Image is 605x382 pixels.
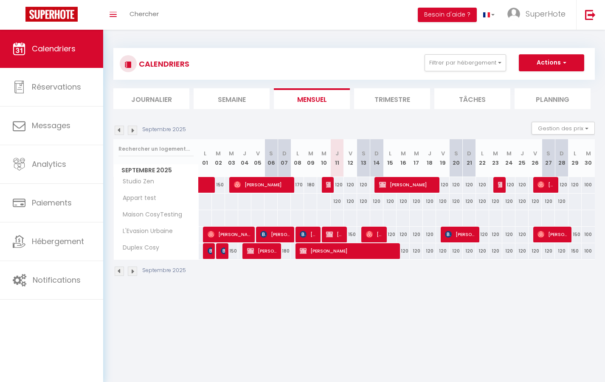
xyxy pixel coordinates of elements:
th: 02 [212,139,225,177]
div: 120 [502,194,515,209]
div: 120 [502,177,515,193]
span: Maison CosyTesting [115,210,184,219]
th: 29 [568,139,582,177]
div: 120 [555,194,568,209]
th: 28 [555,139,568,177]
th: 17 [410,139,423,177]
span: [PERSON_NAME] [247,243,278,259]
abbr: J [428,149,431,157]
span: [PERSON_NAME] [537,226,568,242]
span: Paiements [32,197,72,208]
div: 120 [331,177,344,193]
div: 150 [568,227,582,242]
span: Hébergement [32,236,84,247]
th: 30 [582,139,595,177]
abbr: D [560,149,564,157]
div: 120 [463,177,476,193]
abbr: V [533,149,537,157]
li: Mensuel [274,88,350,109]
abbr: D [467,149,471,157]
button: Besoin d'aide ? [418,8,477,22]
div: 120 [357,177,370,193]
abbr: L [204,149,206,157]
abbr: S [269,149,273,157]
div: 120 [383,227,397,242]
div: 120 [423,243,436,259]
div: 120 [555,243,568,259]
img: logout [585,9,596,20]
div: 120 [436,177,449,193]
th: 26 [529,139,542,177]
abbr: S [362,149,366,157]
span: [PERSON_NAME] [326,177,330,193]
div: 120 [529,243,542,259]
div: 120 [450,243,463,259]
th: 23 [489,139,502,177]
div: 170 [291,177,304,193]
div: 120 [568,177,582,193]
abbr: L [389,149,391,157]
div: 180 [278,243,291,259]
span: L'Evasion Urbaine [115,227,175,236]
span: SuperHote [526,8,566,19]
div: 120 [515,227,529,242]
img: Super Booking [25,7,78,22]
th: 14 [370,139,383,177]
th: 06 [265,139,278,177]
div: 120 [515,194,529,209]
th: 12 [344,139,357,177]
abbr: L [481,149,484,157]
li: Tâches [434,88,510,109]
div: 120 [357,194,370,209]
abbr: D [374,149,379,157]
abbr: M [493,149,498,157]
span: Duplex Cosy [115,243,161,253]
span: Messages [32,120,70,131]
span: [PERSON_NAME] [234,177,291,193]
abbr: M [401,149,406,157]
abbr: M [308,149,313,157]
div: 120 [423,194,436,209]
div: 100 [582,177,595,193]
div: 120 [542,194,555,209]
th: 21 [463,139,476,177]
div: 120 [423,227,436,242]
li: Journalier [113,88,189,109]
div: 120 [502,243,515,259]
p: Septembre 2025 [142,267,186,275]
div: 120 [476,194,489,209]
abbr: M [229,149,234,157]
li: Planning [515,88,591,109]
span: Calendriers [32,43,76,54]
div: 120 [515,243,529,259]
th: 24 [502,139,515,177]
div: 120 [476,227,489,242]
div: 120 [450,177,463,193]
div: 120 [450,194,463,209]
div: 180 [304,177,317,193]
th: 22 [476,139,489,177]
abbr: J [243,149,246,157]
button: Gestion des prix [532,122,595,135]
div: 120 [489,243,502,259]
th: 19 [436,139,449,177]
div: 120 [383,194,397,209]
div: 120 [489,194,502,209]
iframe: Chat [569,344,599,376]
th: 27 [542,139,555,177]
div: 120 [331,194,344,209]
div: 120 [410,243,423,259]
div: 120 [410,227,423,242]
th: 18 [423,139,436,177]
span: [PERSON_NAME] [300,243,396,259]
img: ... [507,8,520,20]
div: 120 [463,243,476,259]
abbr: V [349,149,352,157]
abbr: M [586,149,591,157]
th: 05 [251,139,265,177]
div: 100 [582,243,595,259]
span: Septembre 2025 [114,164,198,177]
th: 13 [357,139,370,177]
span: [PERSON_NAME] [PERSON_NAME] [498,177,502,193]
span: [PERSON_NAME] [445,226,476,242]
